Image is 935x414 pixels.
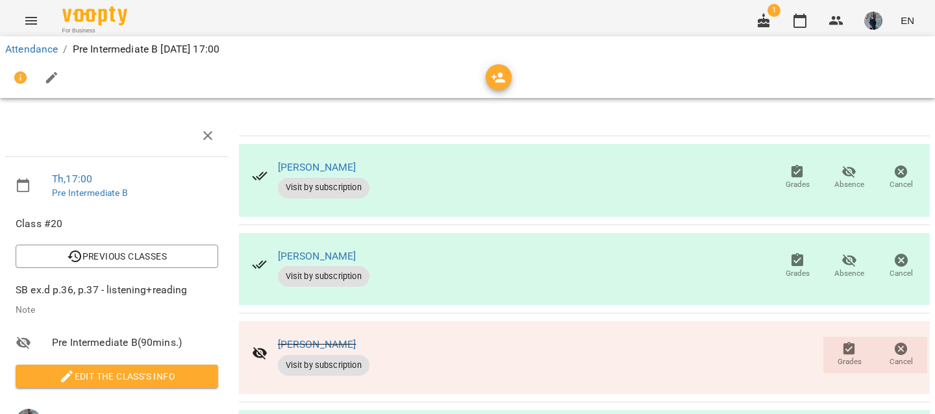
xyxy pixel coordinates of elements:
[901,14,914,27] span: EN
[16,216,218,232] span: Class #20
[16,282,218,298] p: SB ex.d p.36, p.37 - listening+reading
[278,338,356,350] a: [PERSON_NAME]
[73,42,220,57] p: Pre Intermediate B [DATE] 17:00
[278,161,356,173] a: [PERSON_NAME]
[278,250,356,262] a: [PERSON_NAME]
[5,43,58,55] a: Attendance
[26,369,208,384] span: Edit the class's Info
[834,179,864,190] span: Absence
[838,356,862,367] span: Grades
[767,4,780,17] span: 1
[16,304,218,317] p: Note
[26,249,208,264] span: Previous Classes
[786,179,810,190] span: Grades
[890,356,913,367] span: Cancel
[5,42,930,57] nav: breadcrumb
[864,12,882,30] img: bfffc1ebdc99cb2c845fa0ad6ea9d4d3.jpeg
[771,248,823,284] button: Grades
[834,268,864,279] span: Absence
[278,182,369,193] span: Visit by subscription
[16,245,218,268] button: Previous Classes
[823,337,875,373] button: Grades
[875,337,927,373] button: Cancel
[278,359,369,371] span: Visit by subscription
[63,42,67,57] li: /
[52,335,218,350] span: Pre Intermediate B ( 90 mins. )
[895,8,919,32] button: EN
[16,5,47,36] button: Menu
[823,160,875,196] button: Absence
[823,248,875,284] button: Absence
[62,27,127,35] span: For Business
[771,160,823,196] button: Grades
[890,179,913,190] span: Cancel
[52,188,128,198] a: Pre Intermediate B
[62,6,127,25] img: Voopty Logo
[278,271,369,282] span: Visit by subscription
[875,248,927,284] button: Cancel
[52,173,92,185] a: Th , 17:00
[16,365,218,388] button: Edit the class's Info
[786,268,810,279] span: Grades
[875,160,927,196] button: Cancel
[890,268,913,279] span: Cancel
